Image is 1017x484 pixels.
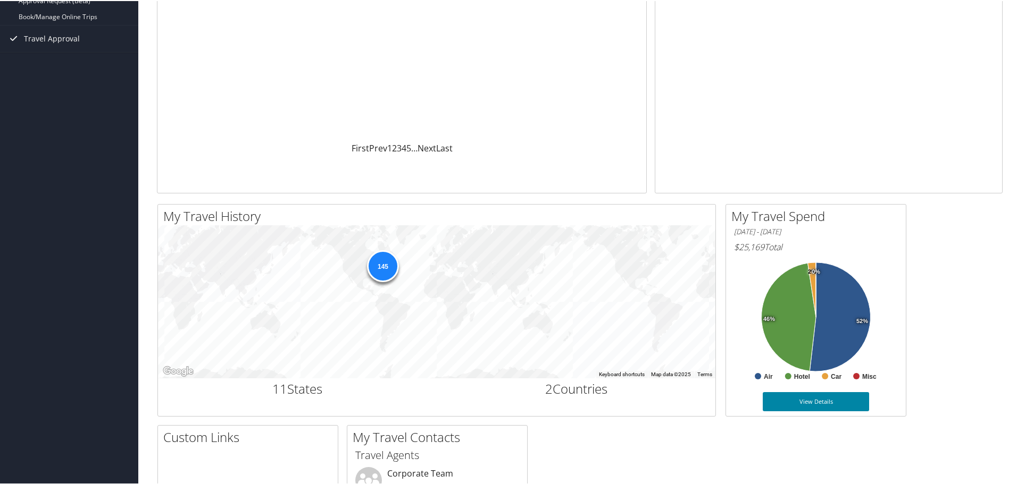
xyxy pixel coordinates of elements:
text: Hotel [794,372,810,379]
a: First [352,141,369,153]
a: 5 [406,141,411,153]
h2: Countries [445,379,707,397]
h2: My Travel Contacts [353,427,527,445]
text: Car [831,372,841,379]
a: Next [418,141,436,153]
h6: [DATE] - [DATE] [734,226,898,236]
img: Google [161,363,196,377]
h2: My Travel History [163,206,715,224]
h2: My Travel Spend [731,206,906,224]
a: 4 [402,141,406,153]
text: Misc [862,372,877,379]
a: View Details [763,391,869,410]
tspan: 46% [763,315,775,321]
a: 2 [392,141,397,153]
span: 11 [272,379,287,396]
a: Terms (opens in new tab) [697,370,712,376]
h6: Total [734,240,898,252]
a: 3 [397,141,402,153]
h2: States [166,379,429,397]
text: Air [764,372,773,379]
a: Prev [369,141,387,153]
h2: Custom Links [163,427,338,445]
span: $25,169 [734,240,764,252]
a: Open this area in Google Maps (opens a new window) [161,363,196,377]
span: … [411,141,418,153]
a: 1 [387,141,392,153]
span: Travel Approval [24,24,80,51]
a: Last [436,141,453,153]
tspan: 0% [812,268,820,274]
button: Keyboard shortcuts [599,370,645,377]
h3: Travel Agents [355,447,519,462]
div: 145 [367,249,399,281]
tspan: 2% [808,268,816,274]
span: 2 [545,379,553,396]
span: Map data ©2025 [651,370,691,376]
tspan: 52% [856,317,868,324]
